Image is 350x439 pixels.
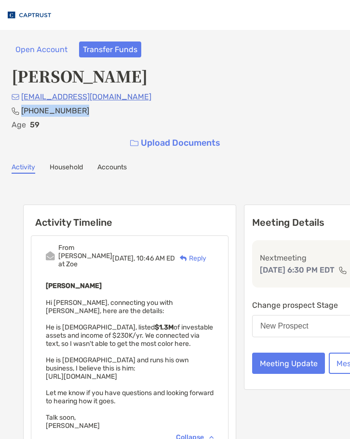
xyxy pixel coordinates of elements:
img: Event icon [46,251,55,261]
strong: $1.3M [155,323,174,331]
p: [EMAIL_ADDRESS][DOMAIN_NAME] [21,91,151,103]
b: [PERSON_NAME] [46,282,102,290]
img: Reply icon [180,255,187,261]
span: Hi [PERSON_NAME], connecting you with [PERSON_NAME], here are the details: He is [DEMOGRAPHIC_DAT... [46,299,214,430]
p: [PHONE_NUMBER] [21,105,89,117]
button: Meeting Update [252,353,325,374]
span: 10:46 AM ED [136,254,175,262]
img: communication type [338,266,347,274]
div: From [PERSON_NAME] at Zoe [58,244,112,268]
p: [DATE] 6:30 PM EDT [260,264,335,276]
a: Activity [12,163,35,174]
button: Open Account [12,41,71,57]
span: [DATE], [112,254,135,262]
a: Upload Documents [124,133,227,153]
img: button icon [130,140,138,147]
div: New Prospect [260,322,309,330]
p: Age [12,119,26,131]
div: Reply [175,253,206,263]
h4: [PERSON_NAME] [12,65,338,87]
h6: Activity Timeline [24,205,236,228]
img: Email Icon [12,94,19,100]
a: Household [50,163,83,174]
img: Chevron icon [209,436,214,439]
button: Transfer Funds [79,41,141,57]
img: CAPTRUST Logo [8,4,51,26]
a: Accounts [97,163,127,174]
img: Phone Icon [12,107,19,115]
p: 59 [30,119,40,131]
